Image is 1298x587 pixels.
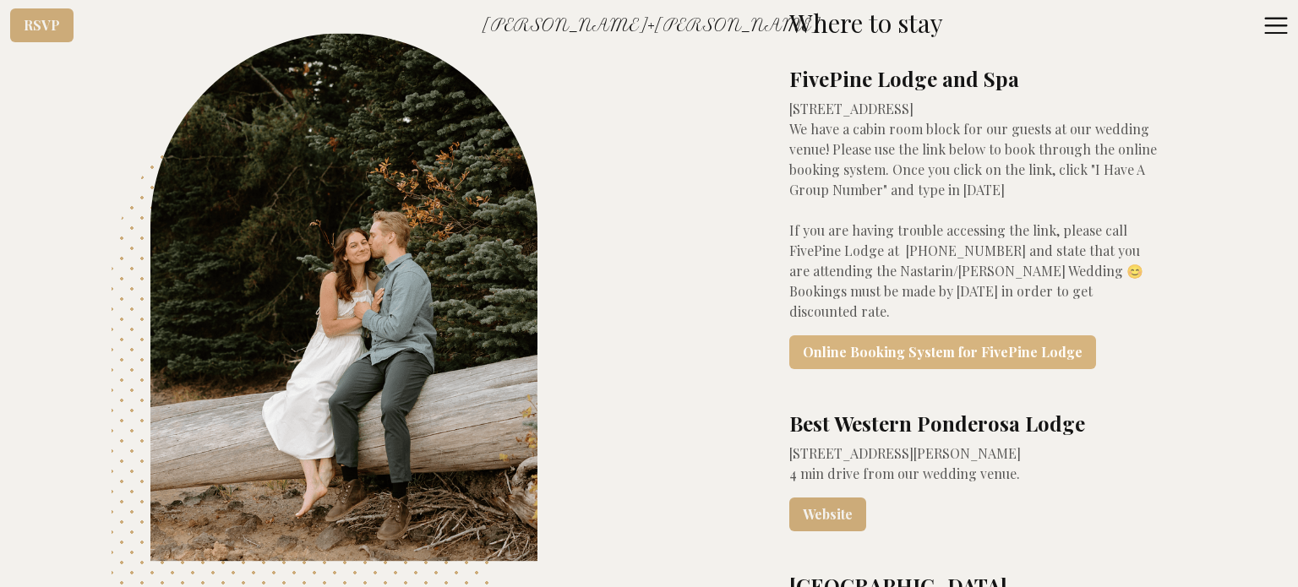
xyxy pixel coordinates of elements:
div: Best Western Ponderosa Lodge [789,410,1085,437]
a: Website [789,497,866,531]
div: [STREET_ADDRESS] [789,99,1158,119]
span: [PERSON_NAME] + [PERSON_NAME] [482,17,821,34]
a: Online Booking System for FivePine Lodge [789,335,1096,369]
span: We have a cabin room block for our guests at our wedding venue! Please use the link below to book... [789,120,1160,320]
a: RSVP [10,8,74,42]
div: 4 min drive from our wedding venue. [789,464,1158,484]
div: [STREET_ADDRESS][PERSON_NAME] [789,443,1158,464]
div: FivePine Lodge and Spa [789,65,1019,92]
